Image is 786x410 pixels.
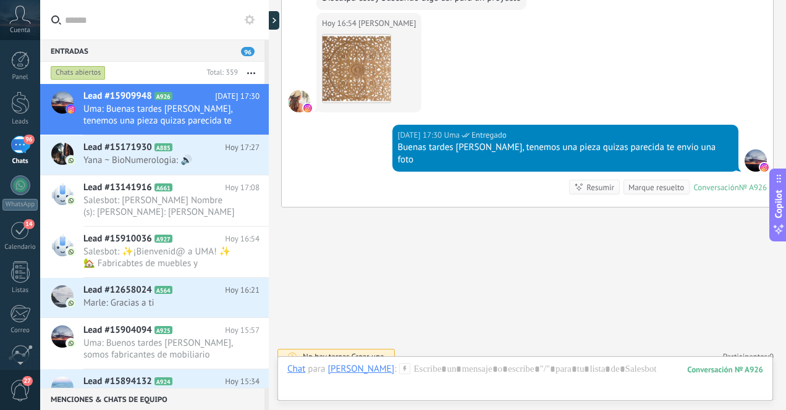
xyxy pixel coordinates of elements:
[83,195,236,218] span: Salesbot: [PERSON_NAME] Nombre (s): [PERSON_NAME]: [PERSON_NAME] (Móvil): [PHONE_NUMBER]
[67,156,75,165] img: com.amocrm.amocrmwa.svg
[745,149,767,172] span: Uma
[628,182,684,193] div: Marque resuelto
[687,364,763,375] div: 926
[2,243,38,251] div: Calendario
[40,135,269,175] a: Lead #15171930 A885 Hoy 17:27 Yana ~ BioNumerologia: 🔊
[40,175,269,226] a: Lead #13141916 A661 Hoy 17:08 Salesbot: [PERSON_NAME] Nombre (s): [PERSON_NAME]: [PERSON_NAME] (M...
[2,287,38,295] div: Listas
[83,154,236,166] span: Yana ~ BioNumerologia: 🔊
[83,375,152,388] span: Lead #15894132
[327,363,394,374] div: Karla Kapell
[154,326,172,334] span: A925
[154,183,172,191] span: A661
[693,182,739,193] div: Conversación
[322,17,358,30] div: Hoy 16:54
[586,182,614,193] div: Resumir
[739,182,767,193] div: № A926
[83,246,236,269] span: Salesbot: ✨¡Bienvenid@ a UMA! ✨ 🏡 Fabricabtes de muebles y decoración artesanal 💫 Diseñamos y fab...
[67,196,75,205] img: com.amocrm.amocrmwa.svg
[40,388,264,410] div: Menciones & Chats de equipo
[215,90,260,102] span: [DATE] 17:30
[444,129,459,141] span: Uma (Oficina de Venta)
[67,248,75,256] img: com.amocrm.amocrmwa.svg
[772,190,785,219] span: Copilot
[67,299,75,307] img: com.amocrm.amocrmwa.svg
[83,337,236,361] span: Uma: Buenos tardes [PERSON_NAME], somos fabricantes de mobiliario artesanal boutique en [GEOGRAPH...
[154,377,172,385] span: A924
[225,324,260,337] span: Hoy 15:57
[323,35,391,102] img: image-2247577765666557.jpe
[83,297,236,309] span: Marle: Gracias a ti
[769,351,774,362] span: 0
[23,219,34,229] span: 14
[10,27,30,35] span: Cuenta
[40,84,269,135] a: Lead #15909948 A926 [DATE] 17:30 Uma: Buenas tardes [PERSON_NAME], tenemos una pieza quizas parec...
[67,105,75,114] img: instagram.svg
[2,157,38,165] div: Chats
[2,118,38,126] div: Leads
[201,67,238,79] div: Total: 359
[398,129,444,141] div: [DATE] 17:30
[760,163,769,172] img: instagram.svg
[83,324,152,337] span: Lead #15904094
[83,182,152,194] span: Lead #13141916
[83,233,152,245] span: Lead #15910036
[2,327,38,335] div: Correo
[40,278,269,317] a: Lead #12658024 A564 Hoy 16:21 Marle: Gracias a ti
[154,235,172,243] span: A927
[358,17,416,30] span: Karla Kapell
[83,141,152,154] span: Lead #15171930
[288,90,310,112] span: Karla Kapell
[154,286,172,294] span: A564
[2,199,38,211] div: WhatsApp
[394,363,396,375] span: :
[267,11,279,30] div: Mostrar
[398,141,733,166] div: Buenas tardes [PERSON_NAME], tenemos una pieza quizas parecida te envio una foto
[723,351,774,362] a: Participantes:0
[40,369,269,409] a: Lead #15894132 A924 Hoy 15:34
[225,182,260,194] span: Hoy 17:08
[225,375,260,388] span: Hoy 15:34
[67,339,75,348] img: com.amocrm.amocrmwa.svg
[40,40,264,62] div: Entradas
[225,284,260,296] span: Hoy 16:21
[23,135,34,144] span: 96
[308,363,325,375] span: para
[351,351,384,362] span: Crear una
[238,62,264,84] button: Más
[241,47,255,56] span: 96
[51,65,106,80] div: Chats abiertos
[303,104,312,112] img: instagram.svg
[40,318,269,369] a: Lead #15904094 A925 Hoy 15:57 Uma: Buenos tardes [PERSON_NAME], somos fabricantes de mobiliario a...
[154,92,172,100] span: A926
[40,227,269,277] a: Lead #15910036 A927 Hoy 16:54 Salesbot: ✨¡Bienvenid@ a UMA! ✨ 🏡 Fabricabtes de muebles y decoraci...
[303,351,384,362] div: No hay tareas.
[83,284,152,296] span: Lead #12658024
[471,129,507,141] span: Entregado
[2,73,38,82] div: Panel
[225,233,260,245] span: Hoy 16:54
[83,90,152,102] span: Lead #15909948
[154,143,172,151] span: A885
[22,376,33,386] span: 27
[83,103,236,127] span: Uma: Buenas tardes [PERSON_NAME], tenemos una pieza quizas parecida te envio una foto
[225,141,260,154] span: Hoy 17:27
